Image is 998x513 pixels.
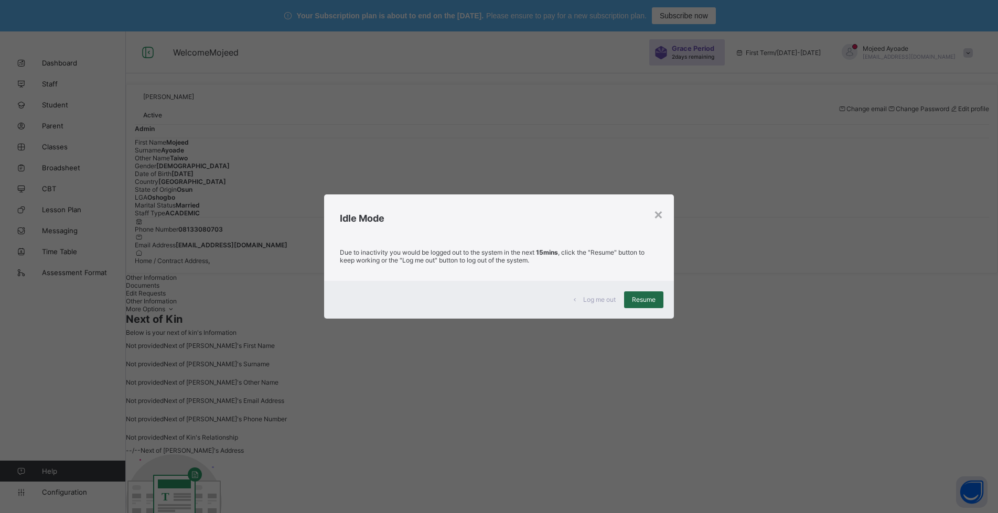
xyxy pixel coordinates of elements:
[653,205,663,223] div: ×
[632,296,656,303] span: Resume
[340,248,658,264] p: Due to inactivity you would be logged out to the system in the next , click the "Resume" button t...
[340,213,658,224] h2: Idle Mode
[536,248,558,256] strong: 15mins
[583,296,616,303] span: Log me out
